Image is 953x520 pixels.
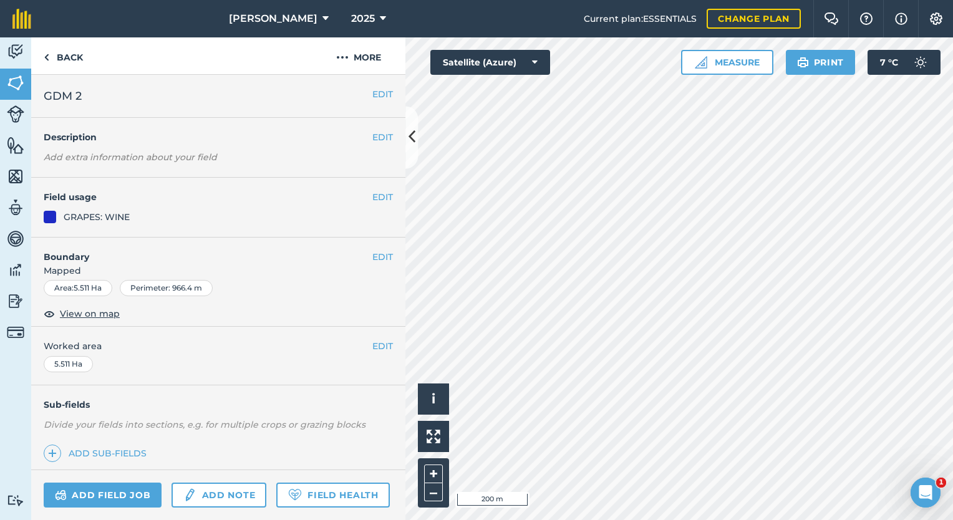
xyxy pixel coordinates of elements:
[31,238,372,264] h4: Boundary
[44,419,365,430] em: Divide your fields into sections, e.g. for multiple crops or grazing blocks
[44,339,393,353] span: Worked area
[372,190,393,204] button: EDIT
[336,50,349,65] img: svg+xml;base64,PHN2ZyB4bWxucz0iaHR0cDovL3d3dy53My5vcmcvMjAwMC9zdmciIHdpZHRoPSIyMCIgaGVpZ2h0PSIyNC...
[707,9,801,29] a: Change plan
[7,324,24,341] img: svg+xml;base64,PD94bWwgdmVyc2lvbj0iMS4wIiBlbmNvZGluZz0idXRmLTgiPz4KPCEtLSBHZW5lcmF0b3I6IEFkb2JlIE...
[7,105,24,123] img: svg+xml;base64,PD94bWwgdmVyc2lvbj0iMS4wIiBlbmNvZGluZz0idXRmLTgiPz4KPCEtLSBHZW5lcmF0b3I6IEFkb2JlIE...
[695,56,707,69] img: Ruler icon
[120,280,213,296] div: Perimeter : 966.4 m
[64,210,130,224] div: GRAPES: WINE
[276,483,389,508] a: Field Health
[824,12,839,25] img: Two speech bubbles overlapping with the left bubble in the forefront
[7,74,24,92] img: svg+xml;base64,PHN2ZyB4bWxucz0iaHR0cDovL3d3dy53My5vcmcvMjAwMC9zdmciIHdpZHRoPSI1NiIgaGVpZ2h0PSI2MC...
[372,130,393,144] button: EDIT
[48,446,57,461] img: svg+xml;base64,PHN2ZyB4bWxucz0iaHR0cDovL3d3dy53My5vcmcvMjAwMC9zdmciIHdpZHRoPSIxNCIgaGVpZ2h0PSIyNC...
[880,50,898,75] span: 7 ° C
[7,136,24,155] img: svg+xml;base64,PHN2ZyB4bWxucz0iaHR0cDovL3d3dy53My5vcmcvMjAwMC9zdmciIHdpZHRoPSI1NiIgaGVpZ2h0PSI2MC...
[31,398,405,412] h4: Sub-fields
[44,306,120,321] button: View on map
[859,12,874,25] img: A question mark icon
[60,307,120,320] span: View on map
[7,198,24,217] img: svg+xml;base64,PD94bWwgdmVyc2lvbj0iMS4wIiBlbmNvZGluZz0idXRmLTgiPz4KPCEtLSBHZW5lcmF0b3I6IEFkb2JlIE...
[868,50,941,75] button: 7 °C
[372,339,393,353] button: EDIT
[312,37,405,74] button: More
[427,430,440,443] img: Four arrows, one pointing top left, one top right, one bottom right and the last bottom left
[936,478,946,488] span: 1
[7,261,24,279] img: svg+xml;base64,PD94bWwgdmVyc2lvbj0iMS4wIiBlbmNvZGluZz0idXRmLTgiPz4KPCEtLSBHZW5lcmF0b3I6IEFkb2JlIE...
[7,229,24,248] img: svg+xml;base64,PD94bWwgdmVyc2lvbj0iMS4wIiBlbmNvZGluZz0idXRmLTgiPz4KPCEtLSBHZW5lcmF0b3I6IEFkb2JlIE...
[44,445,152,462] a: Add sub-fields
[7,167,24,186] img: svg+xml;base64,PHN2ZyB4bWxucz0iaHR0cDovL3d3dy53My5vcmcvMjAwMC9zdmciIHdpZHRoPSI1NiIgaGVpZ2h0PSI2MC...
[183,488,196,503] img: svg+xml;base64,PD94bWwgdmVyc2lvbj0iMS4wIiBlbmNvZGluZz0idXRmLTgiPz4KPCEtLSBHZW5lcmF0b3I6IEFkb2JlIE...
[929,12,944,25] img: A cog icon
[372,250,393,264] button: EDIT
[44,190,372,204] h4: Field usage
[229,11,317,26] span: [PERSON_NAME]
[44,50,49,65] img: svg+xml;base64,PHN2ZyB4bWxucz0iaHR0cDovL3d3dy53My5vcmcvMjAwMC9zdmciIHdpZHRoPSI5IiBoZWlnaHQ9IjI0Ii...
[797,55,809,70] img: svg+xml;base64,PHN2ZyB4bWxucz0iaHR0cDovL3d3dy53My5vcmcvMjAwMC9zdmciIHdpZHRoPSIxOSIgaGVpZ2h0PSIyNC...
[44,87,82,105] span: GDM 2
[44,356,93,372] div: 5.511 Ha
[55,488,67,503] img: svg+xml;base64,PD94bWwgdmVyc2lvbj0iMS4wIiBlbmNvZGluZz0idXRmLTgiPz4KPCEtLSBHZW5lcmF0b3I6IEFkb2JlIE...
[681,50,773,75] button: Measure
[430,50,550,75] button: Satellite (Azure)
[911,478,941,508] iframe: Intercom live chat
[7,494,24,506] img: svg+xml;base64,PD94bWwgdmVyc2lvbj0iMS4wIiBlbmNvZGluZz0idXRmLTgiPz4KPCEtLSBHZW5lcmF0b3I6IEFkb2JlIE...
[418,383,449,415] button: i
[372,87,393,101] button: EDIT
[44,483,162,508] a: Add field job
[44,130,393,144] h4: Description
[786,50,856,75] button: Print
[351,11,375,26] span: 2025
[7,292,24,311] img: svg+xml;base64,PD94bWwgdmVyc2lvbj0iMS4wIiBlbmNvZGluZz0idXRmLTgiPz4KPCEtLSBHZW5lcmF0b3I6IEFkb2JlIE...
[584,12,697,26] span: Current plan : ESSENTIALS
[172,483,266,508] a: Add note
[44,280,112,296] div: Area : 5.511 Ha
[44,306,55,321] img: svg+xml;base64,PHN2ZyB4bWxucz0iaHR0cDovL3d3dy53My5vcmcvMjAwMC9zdmciIHdpZHRoPSIxOCIgaGVpZ2h0PSIyNC...
[908,50,933,75] img: svg+xml;base64,PD94bWwgdmVyc2lvbj0iMS4wIiBlbmNvZGluZz0idXRmLTgiPz4KPCEtLSBHZW5lcmF0b3I6IEFkb2JlIE...
[7,42,24,61] img: svg+xml;base64,PD94bWwgdmVyc2lvbj0iMS4wIiBlbmNvZGluZz0idXRmLTgiPz4KPCEtLSBHZW5lcmF0b3I6IEFkb2JlIE...
[31,37,95,74] a: Back
[424,465,443,483] button: +
[44,152,217,163] em: Add extra information about your field
[31,264,405,277] span: Mapped
[424,483,443,501] button: –
[12,9,31,29] img: fieldmargin Logo
[432,391,435,407] span: i
[895,11,907,26] img: svg+xml;base64,PHN2ZyB4bWxucz0iaHR0cDovL3d3dy53My5vcmcvMjAwMC9zdmciIHdpZHRoPSIxNyIgaGVpZ2h0PSIxNy...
